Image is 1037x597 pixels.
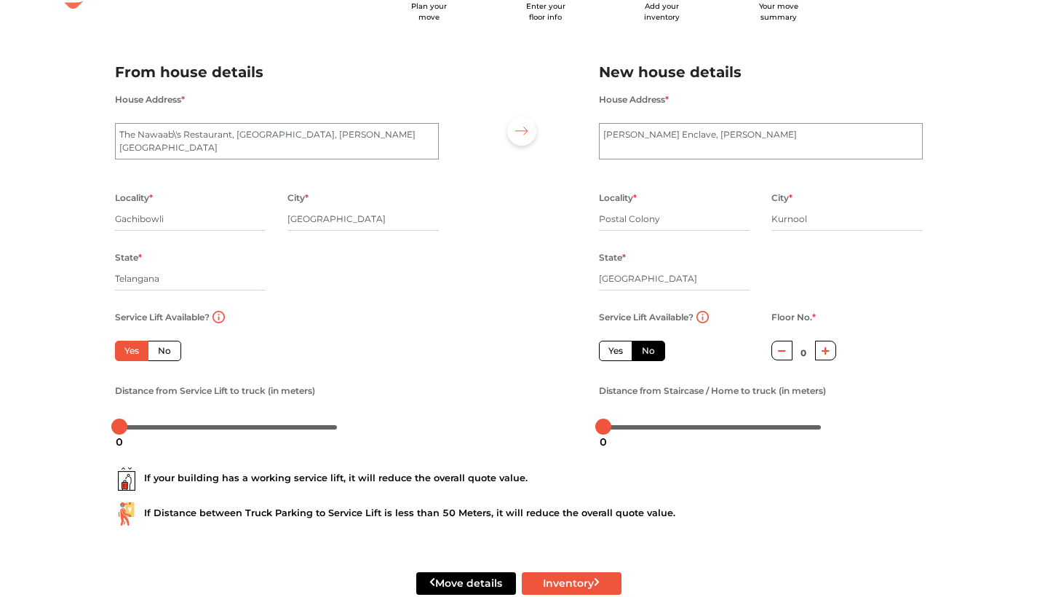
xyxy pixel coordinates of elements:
span: Plan your move [411,1,447,22]
span: Enter your floor info [526,1,565,22]
label: Yes [115,341,148,361]
h2: New house details [599,60,923,84]
label: State [599,248,626,267]
label: State [115,248,142,267]
label: Floor No. [771,308,816,327]
label: Distance from Staircase / Home to truck (in meters) [599,381,826,400]
img: ... [115,467,138,491]
label: Locality [115,189,153,207]
div: 0 [110,430,129,454]
label: City [771,189,792,207]
label: House Address [115,90,185,109]
button: Inventory [522,572,621,595]
label: Locality [599,189,637,207]
span: Your move summary [759,1,798,22]
div: If Distance between Truck Parking to Service Lift is less than 50 Meters, it will reduce the over... [115,502,923,526]
label: Yes [599,341,632,361]
div: If your building has a working service lift, it will reduce the overall quote value. [115,467,923,491]
span: Add your inventory [644,1,680,22]
label: No [148,341,181,361]
label: Distance from Service Lift to truck (in meters) [115,381,315,400]
h2: From house details [115,60,439,84]
label: City [287,189,309,207]
label: House Address [599,90,669,109]
label: Service Lift Available? [599,308,694,327]
label: No [632,341,665,361]
div: 0 [594,430,613,454]
img: ... [115,502,138,526]
label: Service Lift Available? [115,308,210,327]
button: Move details [416,572,516,595]
textarea: [PERSON_NAME] Enclave, [PERSON_NAME] [599,123,923,159]
textarea: The Nawaab\'s Restaurant, [GEOGRAPHIC_DATA], [PERSON_NAME][GEOGRAPHIC_DATA] [115,123,439,159]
